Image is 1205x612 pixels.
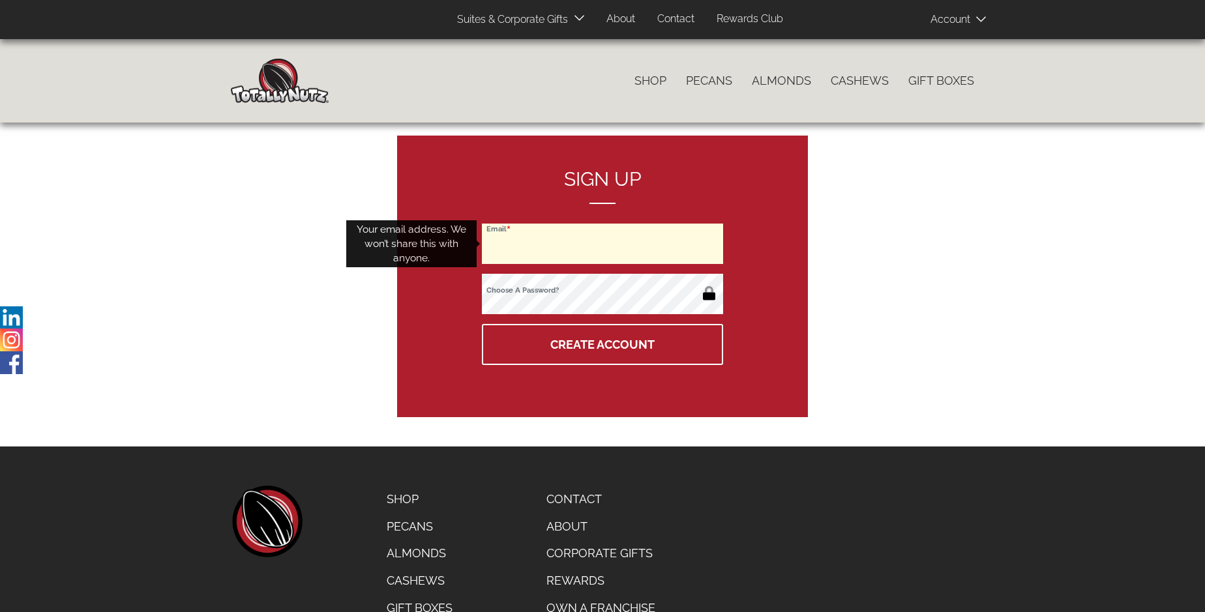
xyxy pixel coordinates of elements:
a: Shop [377,486,462,513]
a: About [597,7,645,32]
a: Contact [537,486,665,513]
a: Almonds [742,67,821,95]
a: Shop [625,67,676,95]
a: Contact [647,7,704,32]
a: Pecans [676,67,742,95]
a: Gift Boxes [899,67,984,95]
a: Cashews [821,67,899,95]
a: Suites & Corporate Gifts [447,7,572,33]
a: Rewards [537,567,665,594]
a: home [231,486,303,557]
a: Cashews [377,567,462,594]
h2: Sign up [482,168,723,204]
input: Email [482,224,723,264]
a: Corporate Gifts [537,540,665,567]
a: Pecans [377,513,462,540]
button: Create Account [482,324,723,365]
a: Almonds [377,540,462,567]
a: Rewards Club [707,7,793,32]
a: About [537,513,665,540]
div: Your email address. We won’t share this with anyone. [346,220,477,268]
img: Home [231,59,329,103]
